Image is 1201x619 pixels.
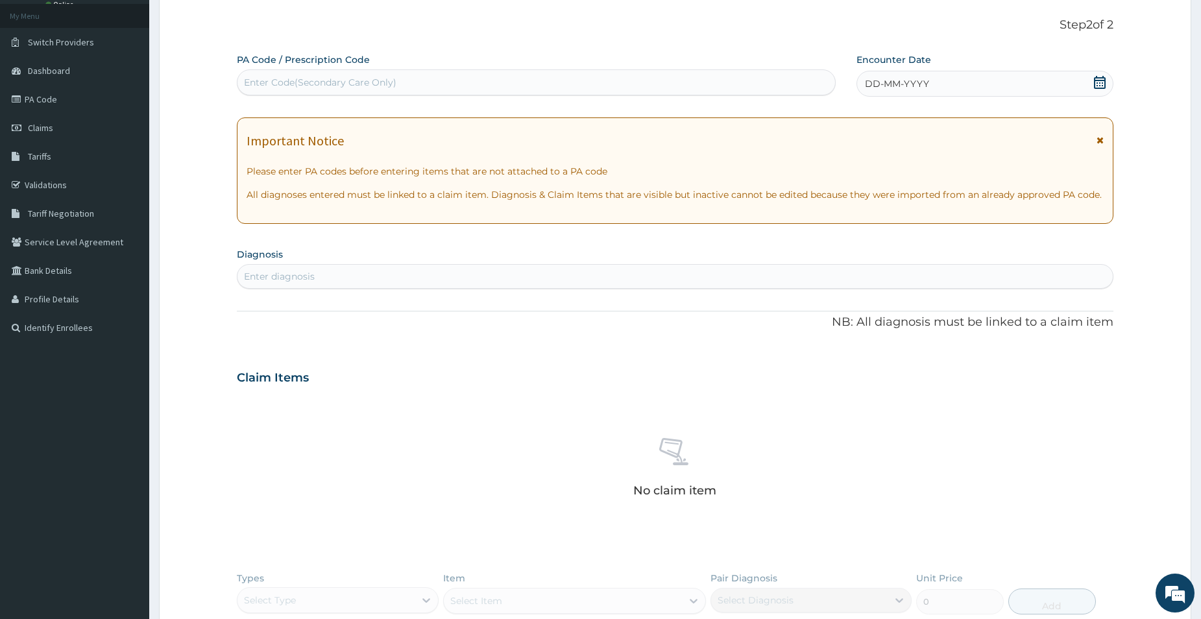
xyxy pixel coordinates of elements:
div: Chat with us now [67,73,218,90]
span: Tariffs [28,151,51,162]
h3: Claim Items [237,371,309,385]
span: Dashboard [28,65,70,77]
h1: Important Notice [247,134,344,148]
p: Step 2 of 2 [237,18,1113,32]
span: We're online! [75,164,179,295]
label: Diagnosis [237,248,283,261]
span: Switch Providers [28,36,94,48]
div: Enter diagnosis [244,270,315,283]
div: Enter Code(Secondary Care Only) [244,76,396,89]
p: No claim item [633,484,716,497]
textarea: Type your message and hit 'Enter' [6,354,247,400]
img: d_794563401_company_1708531726252_794563401 [24,65,53,97]
span: Tariff Negotiation [28,208,94,219]
label: PA Code / Prescription Code [237,53,370,66]
p: All diagnoses entered must be linked to a claim item. Diagnosis & Claim Items that are visible bu... [247,188,1104,201]
p: Please enter PA codes before entering items that are not attached to a PA code [247,165,1104,178]
span: Claims [28,122,53,134]
label: Encounter Date [856,53,931,66]
div: Minimize live chat window [213,6,244,38]
p: NB: All diagnosis must be linked to a claim item [237,314,1113,331]
span: DD-MM-YYYY [865,77,929,90]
